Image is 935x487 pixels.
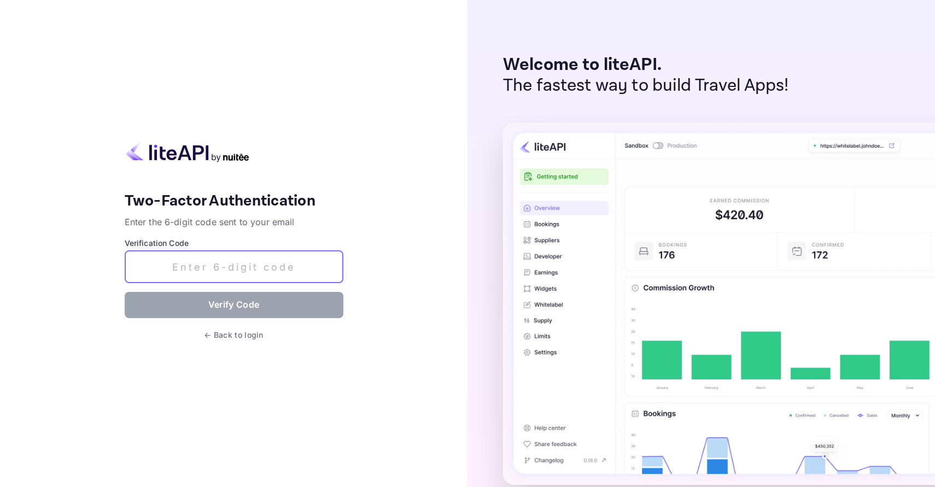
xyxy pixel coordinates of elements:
[125,251,343,283] input: Enter 6-digit code
[503,75,789,96] p: The fastest way to build Travel Apps!
[125,192,343,211] h4: Two-Factor Authentication
[503,55,789,75] p: Welcome to liteAPI.
[125,237,343,249] label: Verification Code
[197,325,270,346] button: ← Back to login
[125,215,343,228] p: Enter the 6-digit code sent to your email
[125,141,250,162] img: liteapi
